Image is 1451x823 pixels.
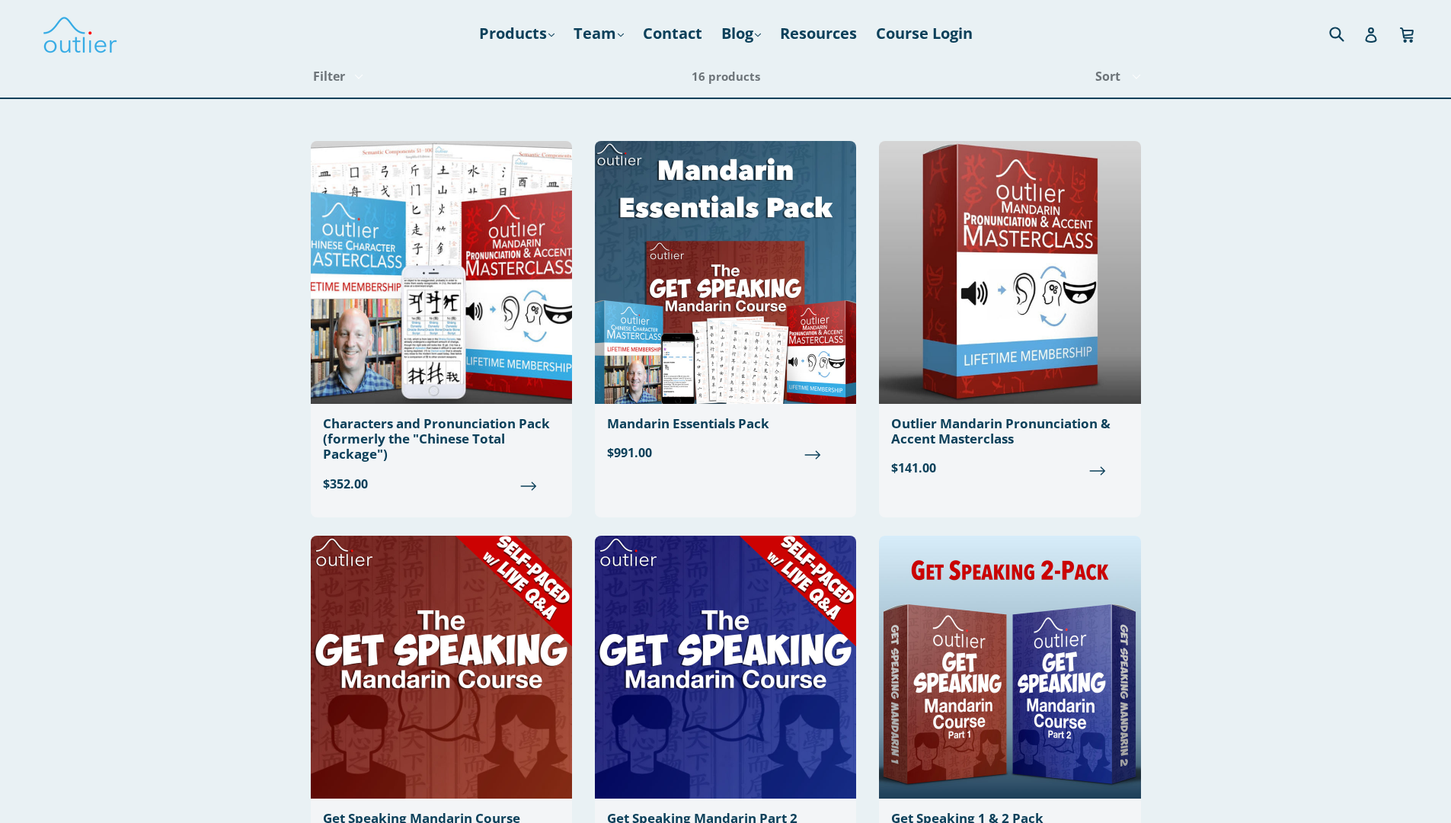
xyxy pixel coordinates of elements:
[595,141,856,404] img: Mandarin Essentials Pack
[42,11,118,56] img: Outlier Linguistics
[311,536,572,799] img: Get Speaking Mandarin Course
[879,536,1140,799] img: Get Speaking 1 & 2 Pack
[879,141,1140,404] img: Outlier Mandarin Pronunciation & Accent Masterclass Outlier Linguistics
[595,536,856,799] img: Get Speaking Mandarin Part 2
[692,69,760,84] span: 16 products
[891,416,1128,447] div: Outlier Mandarin Pronunciation & Accent Masterclass
[566,20,631,47] a: Team
[635,20,710,47] a: Contact
[772,20,865,47] a: Resources
[311,141,572,505] a: Characters and Pronunciation Pack (formerly the "Chinese Total Package") $352.00
[607,416,844,431] div: Mandarin Essentials Pack
[891,460,1128,478] span: $141.00
[323,475,560,493] span: $352.00
[1325,18,1367,49] input: Search
[323,416,560,463] div: Characters and Pronunciation Pack (formerly the "Chinese Total Package")
[595,141,856,474] a: Mandarin Essentials Pack $991.00
[311,141,572,404] img: Chinese Total Package Outlier Linguistics
[868,20,980,47] a: Course Login
[607,444,844,462] span: $991.00
[714,20,769,47] a: Blog
[471,20,562,47] a: Products
[879,141,1140,490] a: Outlier Mandarin Pronunciation & Accent Masterclass $141.00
